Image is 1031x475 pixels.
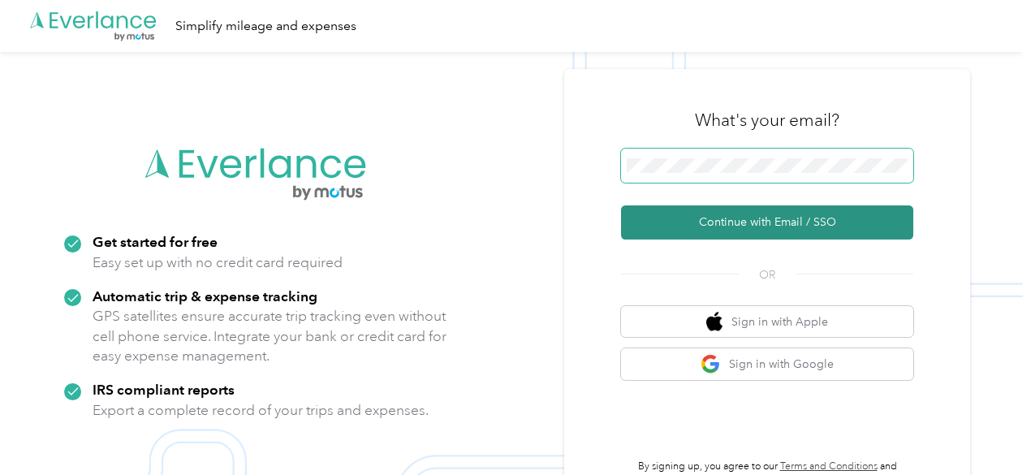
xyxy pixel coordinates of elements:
[739,266,796,283] span: OR
[780,460,878,473] a: Terms and Conditions
[93,287,317,304] strong: Automatic trip & expense tracking
[706,312,723,332] img: apple logo
[621,306,913,338] button: apple logoSign in with Apple
[701,354,721,374] img: google logo
[93,400,429,421] p: Export a complete record of your trips and expenses.
[621,205,913,240] button: Continue with Email / SSO
[695,109,839,132] h3: What's your email?
[621,348,913,380] button: google logoSign in with Google
[93,306,447,366] p: GPS satellites ensure accurate trip tracking even without cell phone service. Integrate your bank...
[175,16,356,37] div: Simplify mileage and expenses
[93,381,235,398] strong: IRS compliant reports
[93,233,218,250] strong: Get started for free
[93,253,343,273] p: Easy set up with no credit card required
